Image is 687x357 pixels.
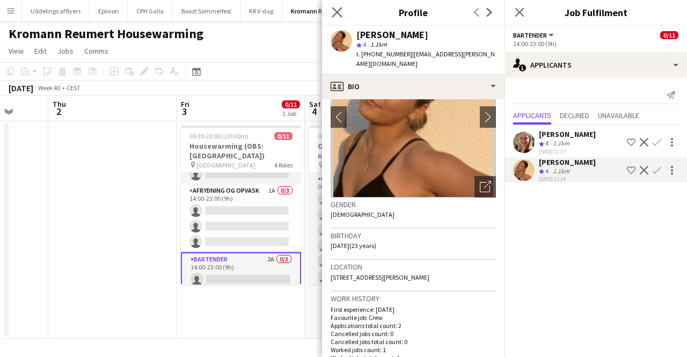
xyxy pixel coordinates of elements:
[189,132,249,140] span: 09:30-23:00 (13h30m)
[84,46,108,56] span: Comms
[331,314,496,322] p: Favourite job: Crew
[545,139,549,147] span: 4
[30,44,51,58] a: Edit
[331,346,496,354] p: Worked jobs count: 1
[322,5,505,19] h3: Profile
[308,105,321,118] span: 4
[331,210,394,218] span: [DEMOGRAPHIC_DATA]
[318,132,374,140] span: 08:00-16:30 (8h30m)
[331,305,496,314] p: First experience: [DATE]
[35,84,62,92] span: Week 40
[9,46,24,56] span: View
[282,110,299,118] div: 1 Job
[331,242,376,250] span: [DATE] (23 years)
[309,126,429,285] app-job-card: 08:00-16:30 (8h30m)0/7Opbygning, afvikling og nedpak (OBS: [GEOGRAPHIC_DATA]) [GEOGRAPHIC_DATA]1 ...
[513,31,547,39] span: Bartender
[505,52,687,78] div: Applicants
[356,50,495,68] span: | [EMAIL_ADDRESS][PERSON_NAME][DOMAIN_NAME]
[551,139,572,148] div: 1.1km
[9,83,33,93] div: [DATE]
[80,44,113,58] a: Comms
[331,37,496,198] img: Crew avatar or photo
[57,46,74,56] span: Jobs
[331,231,496,241] h3: Birthday
[274,161,293,169] span: 4 Roles
[309,141,429,161] h3: Opbygning, afvikling og nedpak (OBS: [GEOGRAPHIC_DATA])
[128,1,173,21] button: CPH Galla
[368,40,389,48] span: 1.1km
[539,129,596,139] div: [PERSON_NAME]
[660,31,678,39] span: 0/11
[539,176,596,183] div: [DATE] 11:24
[331,200,496,209] h3: Gender
[181,126,301,285] app-job-card: 09:30-23:00 (13h30m)0/11Housewarming (OBS: [GEOGRAPHIC_DATA]) [GEOGRAPHIC_DATA]4 Roles Afrydning ...
[513,31,556,39] button: Bartender
[196,161,255,169] span: [GEOGRAPHIC_DATA]
[474,176,496,198] div: Open photos pop-in
[51,105,66,118] span: 2
[560,112,589,119] span: Declined
[179,105,189,118] span: 3
[331,262,496,272] h3: Location
[53,99,66,109] span: Thu
[331,330,496,338] p: Cancelled jobs count: 0
[181,99,189,109] span: Fri
[322,74,505,99] div: Bio
[173,1,240,21] button: Boozt Sommerfest
[356,30,428,40] div: [PERSON_NAME]
[53,44,78,58] a: Jobs
[356,50,412,58] span: t. [PHONE_NUMBER]
[539,157,596,167] div: [PERSON_NAME]
[331,294,496,303] h3: Work history
[4,44,28,58] a: View
[22,1,90,21] button: Uddelings af flyers
[513,112,551,119] span: Applicants
[9,26,203,42] h1: Kromann Reumert Housewarming
[331,273,429,281] span: [STREET_ADDRESS][PERSON_NAME]
[282,1,399,21] button: Kromann Reumert Housewarming
[274,132,293,140] span: 0/11
[282,100,300,108] span: 0/11
[240,1,282,21] button: KR V-dag
[551,167,572,176] div: 1.1km
[309,173,429,303] app-card-role: Opbygning1A0/708:00-16:30 (8h30m)
[539,148,596,155] div: [DATE] 11:17
[67,84,81,92] div: CEST
[331,338,496,346] p: Cancelled jobs total count: 0
[181,252,301,322] app-card-role: Bartender2A0/314:00-23:00 (9h)
[545,167,549,175] span: 4
[181,185,301,252] app-card-role: Afrydning og opvask1A0/314:00-23:00 (9h)
[598,112,639,119] span: Unavailable
[90,1,128,21] button: Epinion
[181,141,301,161] h3: Housewarming (OBS: [GEOGRAPHIC_DATA])
[331,322,496,330] p: Applications total count: 2
[505,5,687,19] h3: Job Fulfilment
[363,40,366,48] span: 4
[513,40,678,48] div: 14:00-23:00 (9h)
[34,46,47,56] span: Edit
[309,99,321,109] span: Sat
